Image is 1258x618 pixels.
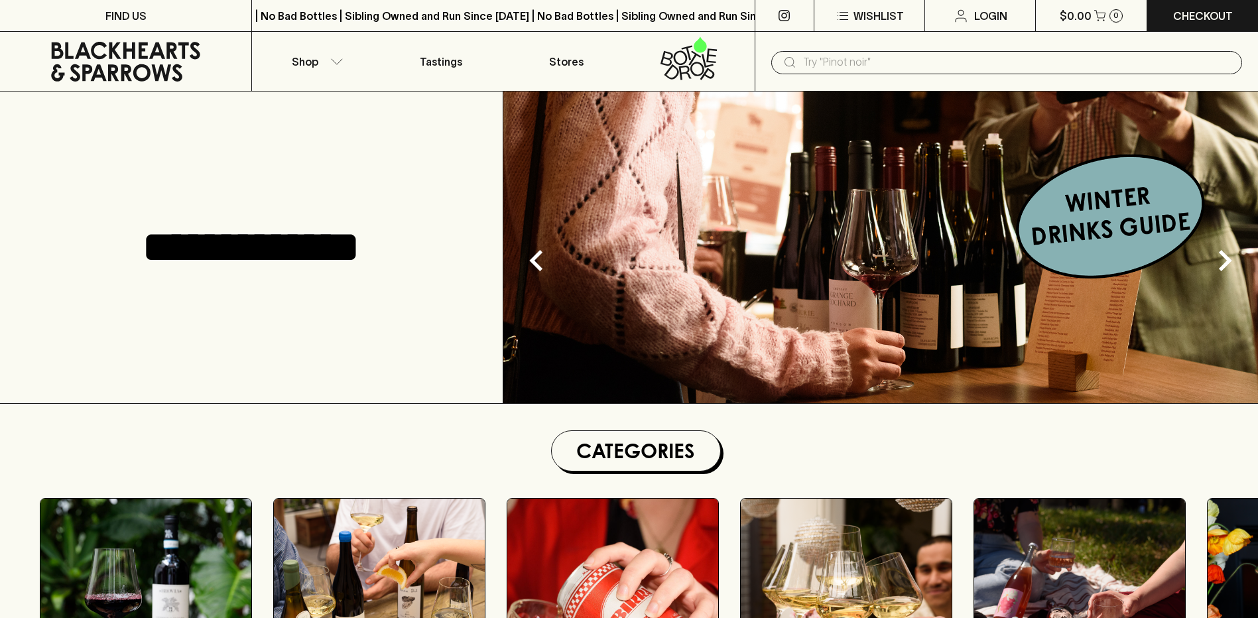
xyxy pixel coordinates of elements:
button: Shop [252,32,377,91]
p: Stores [549,54,584,70]
input: Try "Pinot noir" [803,52,1231,73]
p: Login [974,8,1007,24]
p: $0.00 [1060,8,1092,24]
a: Stores [503,32,629,91]
img: optimise [503,92,1258,403]
p: Wishlist [853,8,904,24]
p: Checkout [1173,8,1233,24]
button: Next [1198,234,1251,287]
h1: Categories [557,436,715,465]
p: Tastings [420,54,462,70]
p: FIND US [105,8,147,24]
p: 0 [1113,12,1119,19]
a: Tastings [378,32,503,91]
button: Previous [510,234,563,287]
p: Shop [292,54,318,70]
